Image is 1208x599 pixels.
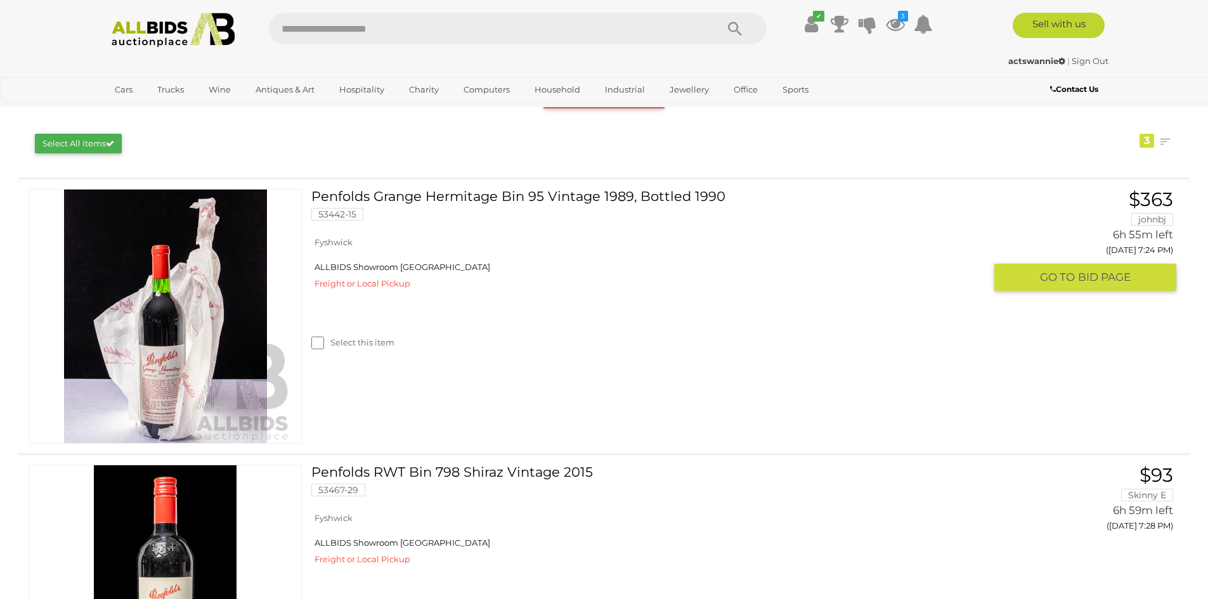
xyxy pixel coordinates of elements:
[39,190,292,443] img: 53442-15c.jpg
[802,13,821,35] a: ✔
[886,13,905,35] a: 3
[1078,270,1131,285] span: BID PAGE
[1067,56,1070,66] span: |
[1013,13,1105,38] a: Sell with us
[1004,465,1176,538] a: $93 Skinny E 6h 59m left ([DATE] 7:28 PM)
[703,13,767,44] button: Search
[1129,188,1173,211] span: $363
[1008,56,1067,66] a: actswannie
[661,79,717,100] a: Jewellery
[149,79,192,100] a: Trucks
[597,79,653,100] a: Industrial
[1140,463,1173,487] span: $93
[311,337,394,349] label: Select this item
[107,100,213,121] a: [GEOGRAPHIC_DATA]
[994,264,1176,291] button: GO TOBID PAGE
[105,13,242,48] img: Allbids.com.au
[1040,270,1078,285] span: GO TO
[1008,56,1065,66] strong: actswannie
[774,79,817,100] a: Sports
[1140,134,1154,148] div: 3
[331,79,393,100] a: Hospitality
[107,79,141,100] a: Cars
[321,189,984,230] a: Penfolds Grange Hermitage Bin 95 Vintage 1989, Bottled 1990 53442-15
[813,11,824,22] i: ✔
[1072,56,1108,66] a: Sign Out
[321,465,984,506] a: Penfolds RWT Bin 798 Shiraz Vintage 2015 53467-29
[401,79,447,100] a: Charity
[200,79,239,100] a: Wine
[35,134,122,153] button: Select All items
[1050,82,1101,96] a: Contact Us
[455,79,518,100] a: Computers
[1050,84,1098,94] b: Contact Us
[1004,189,1176,292] a: $363 johnbj 6h 55m left ([DATE] 7:24 PM) GO TOBID PAGE
[898,11,908,22] i: 3
[725,79,766,100] a: Office
[526,79,588,100] a: Household
[247,79,323,100] a: Antiques & Art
